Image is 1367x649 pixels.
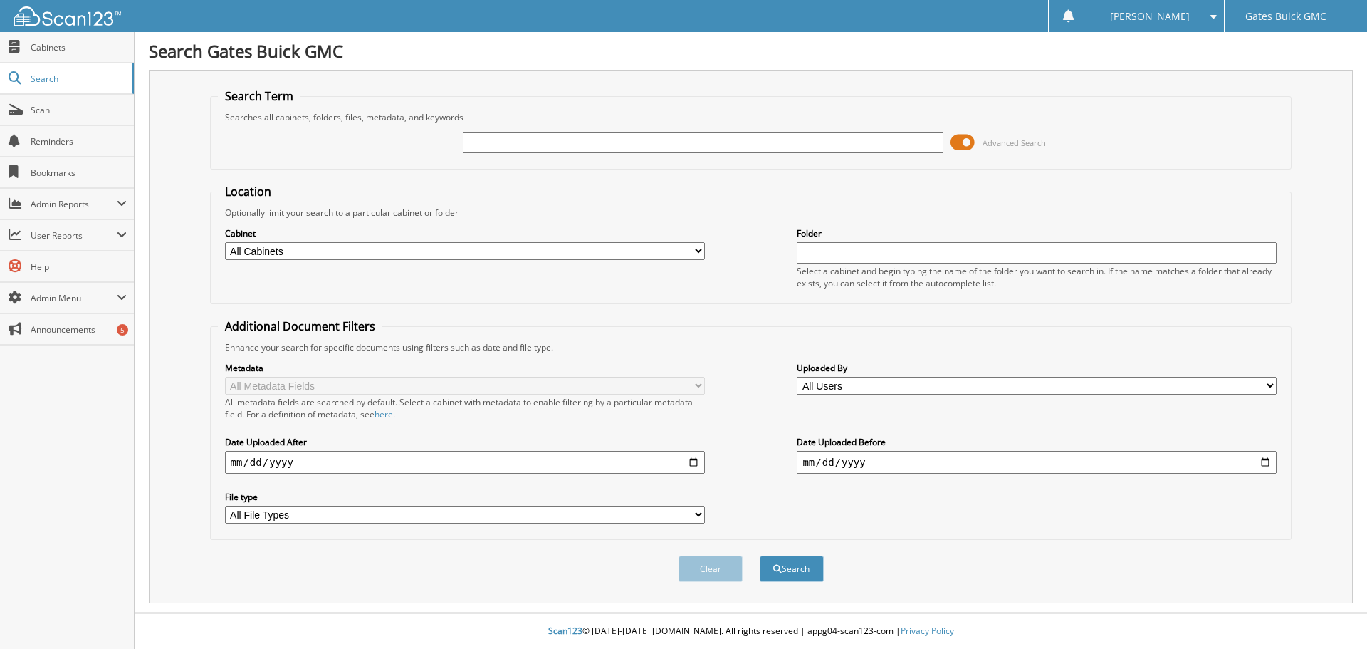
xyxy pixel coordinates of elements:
[31,73,125,85] span: Search
[225,436,705,448] label: Date Uploaded After
[14,6,121,26] img: scan123-logo-white.svg
[135,614,1367,649] div: © [DATE]-[DATE] [DOMAIN_NAME]. All rights reserved | appg04-scan123-com |
[375,408,393,420] a: here
[31,261,127,273] span: Help
[797,362,1277,374] label: Uploaded By
[797,265,1277,289] div: Select a cabinet and begin typing the name of the folder you want to search in. If the name match...
[149,39,1353,63] h1: Search Gates Buick GMC
[218,318,382,334] legend: Additional Document Filters
[1245,12,1326,21] span: Gates Buick GMC
[225,227,705,239] label: Cabinet
[117,324,128,336] div: 5
[983,137,1046,148] span: Advanced Search
[31,229,117,242] span: User Reports
[31,104,127,116] span: Scan
[901,625,954,637] a: Privacy Policy
[797,436,1277,448] label: Date Uploaded Before
[31,135,127,147] span: Reminders
[225,491,705,503] label: File type
[225,451,705,474] input: start
[31,167,127,179] span: Bookmarks
[218,207,1284,219] div: Optionally limit your search to a particular cabinet or folder
[218,341,1284,353] div: Enhance your search for specific documents using filters such as date and file type.
[31,292,117,304] span: Admin Menu
[218,88,300,104] legend: Search Term
[31,198,117,210] span: Admin Reports
[31,323,127,336] span: Announcements
[548,625,582,637] span: Scan123
[218,111,1284,123] div: Searches all cabinets, folders, files, metadata, and keywords
[797,451,1277,474] input: end
[679,556,743,582] button: Clear
[225,362,705,374] label: Metadata
[31,41,127,53] span: Cabinets
[797,227,1277,239] label: Folder
[760,556,824,582] button: Search
[218,184,278,199] legend: Location
[1110,12,1190,21] span: [PERSON_NAME]
[225,396,705,420] div: All metadata fields are searched by default. Select a cabinet with metadata to enable filtering b...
